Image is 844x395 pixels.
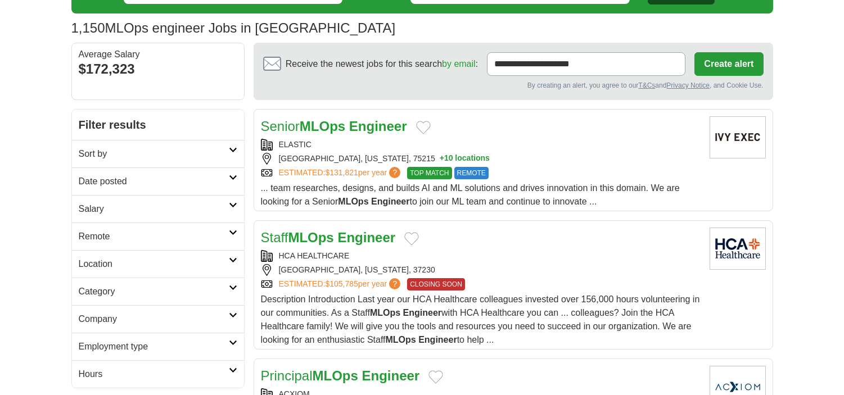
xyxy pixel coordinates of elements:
div: ELASTIC [261,139,701,151]
span: $131,821 [325,168,358,177]
button: Add to favorite jobs [428,370,443,384]
span: ? [389,167,400,178]
a: Hours [72,360,244,388]
strong: Engineer [349,119,407,134]
img: HCA Healthcare logo [710,228,766,270]
a: ESTIMATED:$131,821per year? [279,167,403,179]
a: Salary [72,195,244,223]
span: Receive the newest jobs for this search : [286,57,478,71]
strong: MLOps [300,119,345,134]
span: TOP MATCH [407,167,452,179]
h2: Salary [79,202,229,216]
strong: Engineer [418,335,457,344]
a: ESTIMATED:$105,785per year? [279,278,403,290]
span: 1,150 [71,18,105,38]
a: Date posted [72,167,244,195]
span: $105,785 [325,279,358,288]
a: PrincipalMLOps Engineer [261,368,420,383]
strong: Engineer [362,368,420,383]
span: ? [389,278,400,289]
span: ... team researches, designs, and builds AI and ML solutions and drives innovation in this domain... [261,183,680,206]
span: + [440,153,444,165]
img: Company logo [710,116,766,158]
span: Description Introduction Last year our HCA Healthcare colleagues invested over 156,000 hours volu... [261,294,700,344]
a: Location [72,250,244,278]
div: By creating an alert, you agree to our and , and Cookie Use. [263,80,764,90]
button: Create alert [694,52,763,76]
span: CLOSING SOON [407,278,465,290]
a: HCA HEALTHCARE [279,251,350,260]
button: Add to favorite jobs [404,232,419,246]
strong: MLOps [338,197,368,206]
strong: Engineer [403,308,441,317]
h2: Date posted [79,175,229,188]
a: Remote [72,223,244,250]
span: REMOTE [454,167,489,179]
a: Privacy Notice [666,81,710,89]
h2: Filter results [72,110,244,140]
a: Employment type [72,333,244,360]
div: [GEOGRAPHIC_DATA], [US_STATE], 37230 [261,264,701,276]
a: by email [442,59,476,69]
a: Sort by [72,140,244,167]
h2: Category [79,285,229,298]
div: $172,323 [79,59,237,79]
h2: Sort by [79,147,229,161]
strong: Engineer [371,197,409,206]
h2: Company [79,312,229,326]
h1: MLOps engineer Jobs in [GEOGRAPHIC_DATA] [71,20,396,35]
a: Company [72,305,244,333]
div: [GEOGRAPHIC_DATA], [US_STATE], 75215 [261,153,701,165]
strong: MLOps [370,308,400,317]
h2: Remote [79,230,229,243]
div: Average Salary [79,50,237,59]
a: StaffMLOps Engineer [261,230,396,245]
strong: MLOps [288,230,333,245]
h2: Employment type [79,340,229,353]
a: Category [72,278,244,305]
a: SeniorMLOps Engineer [261,119,407,134]
strong: MLOps [313,368,358,383]
strong: Engineer [337,230,395,245]
a: T&Cs [638,81,655,89]
h2: Location [79,257,229,271]
h2: Hours [79,367,229,381]
strong: MLOps [386,335,416,344]
button: Add to favorite jobs [416,121,431,134]
button: +10 locations [440,153,490,165]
